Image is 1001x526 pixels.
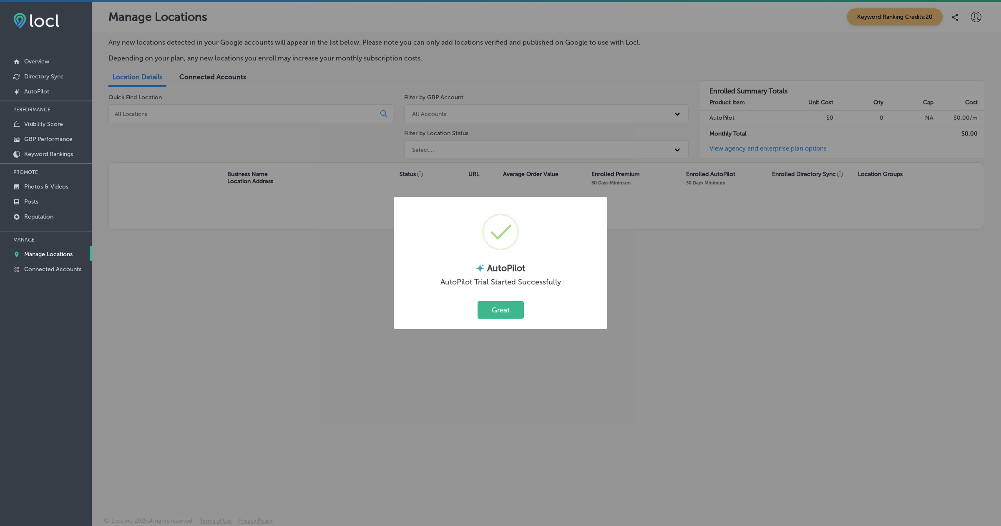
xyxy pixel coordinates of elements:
p: Visibility Score [24,121,63,128]
p: Directory Sync [24,73,64,80]
p: Posts [24,198,38,205]
p: Keyword Rankings [24,151,73,158]
img: fda3e92497d09a02dc62c9cd864e3231.png [13,13,59,28]
p: GBP Performance [24,136,73,143]
strong: AutoPilot [487,263,526,273]
p: Reputation [24,213,53,220]
p: Overview [24,58,49,65]
img: autopilot-icon [475,264,485,273]
p: AutoPilot [24,88,49,95]
p: AutoPilot Trial Started Successfully [402,277,599,287]
p: Connected Accounts [24,266,81,273]
button: Great [478,301,524,318]
p: Photos & Videos [24,183,68,190]
p: Manage Locations [24,251,73,258]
